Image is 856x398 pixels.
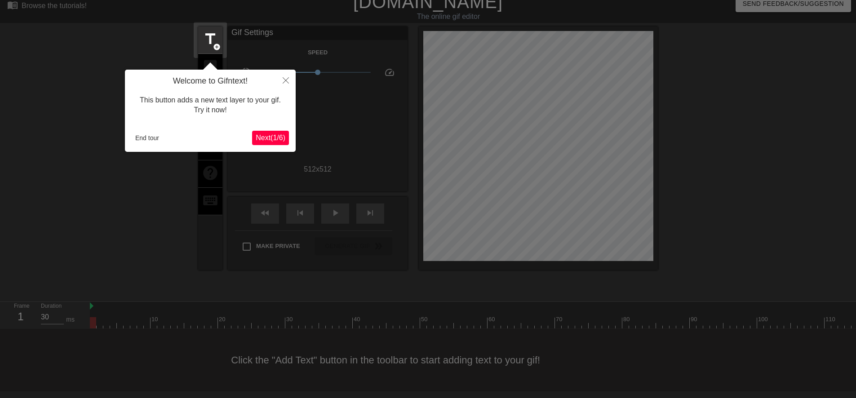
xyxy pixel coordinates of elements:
h4: Welcome to Gifntext! [132,76,289,86]
button: End tour [132,131,163,145]
div: This button adds a new text layer to your gif. Try it now! [132,86,289,124]
button: Close [276,70,296,90]
button: Next [252,131,289,145]
span: Next ( 1 / 6 ) [256,134,285,142]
